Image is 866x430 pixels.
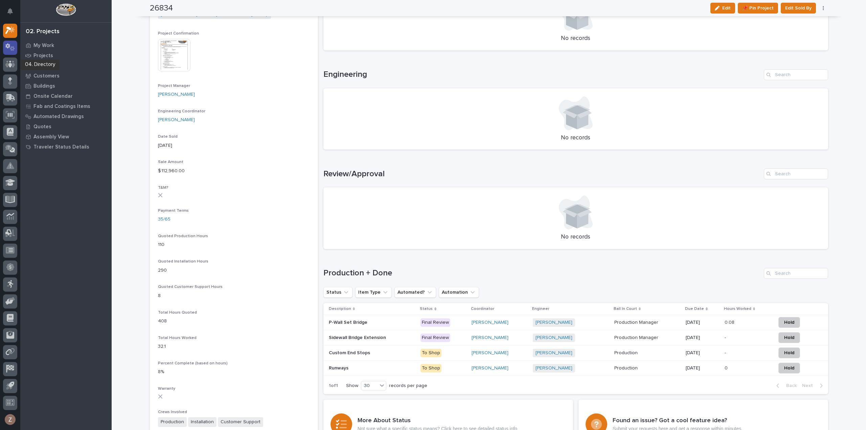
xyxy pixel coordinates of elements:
[33,114,84,120] p: Automated Drawings
[323,345,828,361] tr: Custom End StopsCustom End Stops To Shop[PERSON_NAME] [PERSON_NAME] ProductionProduction [DATE]--...
[8,8,17,19] div: Notifications
[472,320,508,325] a: [PERSON_NAME]
[532,305,549,313] p: Engineer
[764,268,828,279] input: Search
[20,142,112,152] a: Traveler Status Details
[158,361,228,365] span: Percent Complete (based on hours)
[158,311,197,315] span: Total Hours Quoted
[346,383,358,389] p: Show
[323,315,828,330] tr: P-Wall Set BridgeP-Wall Set Bridge Final Review[PERSON_NAME] [PERSON_NAME] Production ManagerProd...
[188,417,216,427] span: Installation
[33,53,53,59] p: Projects
[329,334,387,341] p: Sidewall Bridge Extension
[158,167,310,175] p: $ 112,960.00
[420,349,441,357] div: To Shop
[33,63,56,69] p: Travelers
[323,330,828,345] tr: Sidewall Bridge ExtensionSidewall Bridge Extension Final Review[PERSON_NAME] [PERSON_NAME] Produc...
[20,81,112,91] a: Buildings
[394,287,436,298] button: Automated?
[158,292,310,299] p: 8
[158,368,310,376] p: 8%
[781,3,816,14] button: Edit Sold By
[799,383,828,389] button: Next
[764,168,828,179] div: Search
[158,109,205,113] span: Engineering Coordinator
[158,267,310,274] p: 290
[355,287,392,298] button: Item Type
[686,365,719,371] p: [DATE]
[614,364,639,371] p: Production
[33,73,60,79] p: Customers
[329,305,351,313] p: Description
[56,3,76,16] img: Workspace Logo
[332,233,820,241] p: No records
[686,320,719,325] p: [DATE]
[323,268,761,278] h1: Production + Done
[472,365,508,371] a: [PERSON_NAME]
[158,31,199,36] span: Project Confirmation
[613,417,743,425] h3: Found an issue? Got a cool feature idea?
[329,364,350,371] p: Runways
[329,349,371,356] p: Custom End Stops
[614,305,637,313] p: Ball In Court
[20,101,112,111] a: Fab and Coatings Items
[686,350,719,356] p: [DATE]
[420,318,450,327] div: Final Review
[535,320,572,325] a: [PERSON_NAME]
[158,234,208,238] span: Quoted Production Hours
[535,335,572,341] a: [PERSON_NAME]
[158,417,187,427] span: Production
[738,3,778,14] button: 📌 Pin Project
[778,332,800,343] button: Hold
[158,241,310,248] p: 110
[26,28,60,36] div: 02. Projects
[158,91,195,98] a: [PERSON_NAME]
[20,132,112,142] a: Assembly View
[323,169,761,179] h1: Review/Approval
[686,335,719,341] p: [DATE]
[358,417,517,425] h3: More About Status
[420,364,441,372] div: To Shop
[20,121,112,132] a: Quotes
[725,349,727,356] p: -
[33,93,73,99] p: Onsite Calendar
[33,124,51,130] p: Quotes
[614,334,660,341] p: Production Manager
[742,4,774,12] span: 📌 Pin Project
[420,334,450,342] div: Final Review
[158,160,183,164] span: Sale Amount
[20,50,112,61] a: Projects
[439,287,479,298] button: Automation
[218,417,263,427] span: Customer Support
[158,84,190,88] span: Project Manager
[150,3,173,13] h2: 26834
[158,318,310,325] p: 408
[614,349,639,356] p: Production
[472,335,508,341] a: [PERSON_NAME]
[725,318,736,325] p: 0.08
[771,383,799,389] button: Back
[724,305,751,313] p: Hours Worked
[778,363,800,374] button: Hold
[323,378,343,394] p: 1 of 1
[778,317,800,328] button: Hold
[323,361,828,376] tr: RunwaysRunways To Shop[PERSON_NAME] [PERSON_NAME] ProductionProduction [DATE]00 Hold
[323,70,761,80] h1: Engineering
[158,410,187,414] span: Crews Involved
[158,142,310,149] p: [DATE]
[722,5,731,11] span: Edit
[784,334,794,342] span: Hold
[764,69,828,80] div: Search
[725,334,727,341] p: -
[472,350,508,356] a: [PERSON_NAME]
[802,383,817,389] span: Next
[535,350,572,356] a: [PERSON_NAME]
[20,91,112,101] a: Onsite Calendar
[785,4,812,12] span: Edit Sold By
[420,305,433,313] p: Status
[389,383,427,389] p: records per page
[784,318,794,326] span: Hold
[20,61,112,71] a: Travelers
[20,71,112,81] a: Customers
[535,365,572,371] a: [PERSON_NAME]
